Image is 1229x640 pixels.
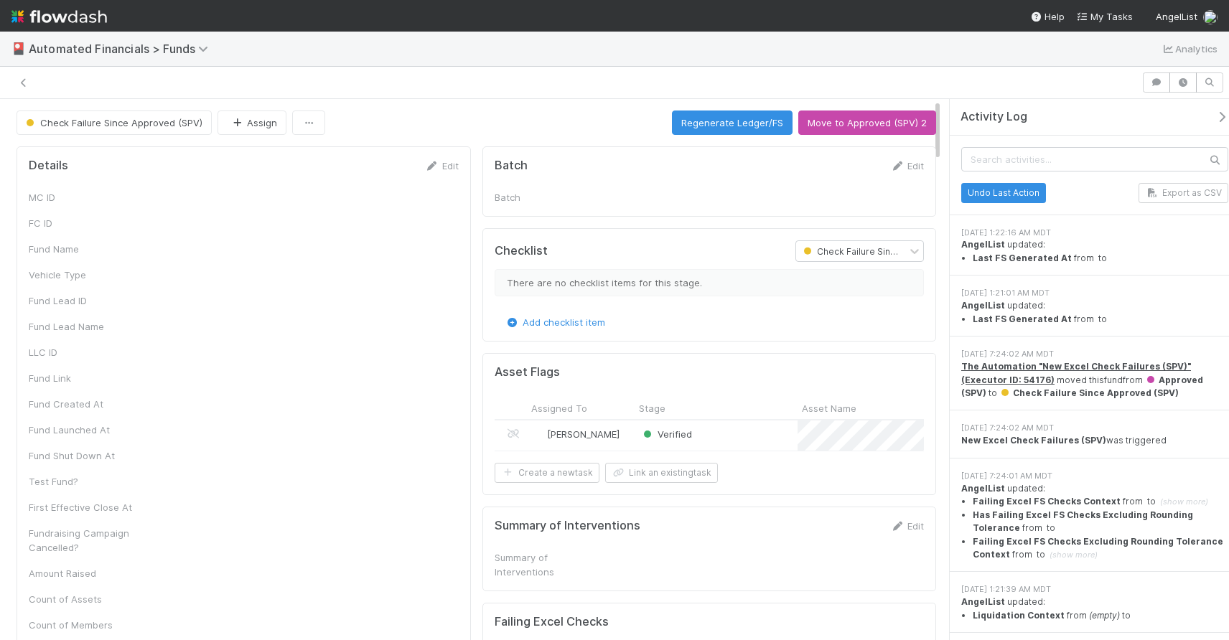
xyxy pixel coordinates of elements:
strong: Has Failing Excel FS Checks Excluding Rounding Tolerance [973,509,1193,533]
strong: Last FS Generated At [973,253,1072,263]
div: updated: [961,299,1228,326]
button: Export as CSV [1139,183,1228,203]
img: logo-inverted-e16ddd16eac7371096b0.svg [11,4,107,29]
span: My Tasks [1076,11,1133,22]
strong: Failing Excel FS Checks Context [973,496,1121,507]
div: Test Fund? [29,474,136,489]
span: Check Failure Since Approved (SPV) [23,117,202,128]
img: avatar_ac83cd3a-2de4-4e8f-87db-1b662000a96d.png [533,428,545,440]
h5: Failing Excel Checks [495,615,609,629]
em: (empty) [1089,610,1120,621]
span: (show more) [1050,550,1098,560]
a: Edit [890,520,924,532]
span: (show more) [1160,497,1208,507]
strong: Failing Excel FS Checks Excluding Rounding Tolerance Context [973,536,1223,560]
div: There are no checklist items for this stage. [495,269,925,296]
span: Check Failure Since Approved (SPV) [999,387,1179,398]
a: The Automation "New Excel Check Failures (SPV)" (Executor ID: 54176) [961,361,1191,385]
strong: AngelList [961,483,1005,494]
a: Edit [425,160,459,171]
button: Regenerate Ledger/FS [672,110,793,135]
button: Undo Last Action [961,183,1046,203]
div: Summary of Interventions [495,550,602,579]
button: Link an existingtask [605,463,718,483]
strong: New Excel Check Failures (SPV) [961,435,1106,446]
div: [DATE] 1:21:01 AM MDT [961,287,1228,299]
li: from to [973,609,1228,622]
div: LLC ID [29,345,136,359]
a: My Tasks [1076,9,1133,24]
summary: Failing Excel FS Checks Excluding Rounding Tolerance Context from to (show more) [973,535,1228,562]
a: Add checklist item [505,316,605,328]
div: Batch [495,190,602,204]
span: AngelList [1156,11,1197,22]
button: Check Failure Since Approved (SPV) [17,110,212,135]
span: Check Failure Since Approved (SPV) [800,246,971,257]
a: Edit [890,160,924,171]
div: updated: [961,482,1228,562]
div: [DATE] 7:24:02 AM MDT [961,422,1228,434]
span: Activity Log [961,110,1027,124]
span: [PERSON_NAME] [547,428,620,440]
div: Help [1030,9,1065,24]
div: Fund Lead ID [29,293,136,308]
strong: AngelList [961,239,1005,250]
div: updated: [961,596,1228,622]
div: Vehicle Type [29,268,136,282]
div: [DATE] 1:21:39 AM MDT [961,583,1228,596]
span: 🎴 [11,42,26,55]
span: Assigned To [531,401,587,415]
div: moved this fund from to [961,360,1228,400]
button: Move to Approved (SPV) 2 [798,110,936,135]
div: [DATE] 7:24:02 AM MDT [961,348,1228,360]
div: FC ID [29,216,136,230]
div: Fund Link [29,371,136,385]
span: Verified [640,428,692,440]
div: updated: [961,238,1228,265]
div: [DATE] 7:24:01 AM MDT [961,470,1228,482]
input: Search activities... [961,147,1228,171]
div: Fund Created At [29,397,136,411]
div: Fund Lead Name [29,319,136,334]
div: Count of Members [29,618,136,632]
div: Fund Name [29,242,136,256]
div: First Effective Close At [29,500,136,514]
strong: AngelList [961,596,1005,607]
div: [DATE] 1:22:16 AM MDT [961,227,1228,239]
button: Assign [218,110,286,135]
button: Create a newtask [495,463,599,483]
h5: Checklist [495,244,548,258]
h5: Details [29,159,68,173]
span: Stage [639,401,665,415]
strong: Liquidation Context [973,610,1065,621]
a: Analytics [1161,40,1218,57]
div: Fundraising Campaign Cancelled? [29,526,136,555]
li: from to [973,313,1228,326]
div: was triggered [961,434,1228,447]
span: Automated Financials > Funds [29,42,215,56]
h5: Summary of Interventions [495,519,640,533]
span: Approved (SPV) [961,375,1203,398]
summary: Failing Excel FS Checks Context from to (show more) [973,495,1228,508]
div: MC ID [29,190,136,204]
li: from to [973,509,1228,535]
li: from to [973,252,1228,265]
div: Amount Raised [29,566,136,580]
img: avatar_5ff1a016-d0ce-496a-bfbe-ad3802c4d8a0.png [1203,10,1218,24]
strong: Last FS Generated At [973,314,1072,324]
h5: Batch [495,159,528,173]
div: Count of Assets [29,592,136,606]
div: Verified [640,427,692,441]
div: Fund Shut Down At [29,448,136,463]
strong: AngelList [961,300,1005,311]
div: [PERSON_NAME] [533,427,620,441]
span: Asset Name [802,401,856,415]
h5: Asset Flags [495,365,560,380]
div: Fund Launched At [29,423,136,437]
